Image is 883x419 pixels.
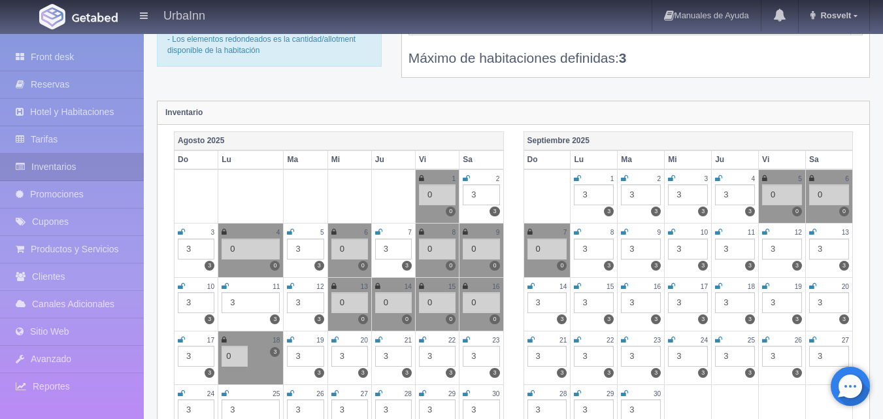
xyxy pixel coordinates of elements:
label: 3 [651,261,661,271]
th: Vi [759,150,806,169]
th: Ju [712,150,759,169]
small: 12 [316,283,324,290]
label: 3 [698,368,708,378]
small: 5 [320,229,324,236]
small: 18 [748,283,755,290]
small: 6 [845,175,849,182]
label: 3 [205,314,214,324]
small: 10 [207,283,214,290]
small: 8 [610,229,614,236]
img: Getabed [72,12,118,22]
th: Mi [665,150,712,169]
label: 3 [604,314,614,324]
small: 10 [701,229,708,236]
small: 1 [610,175,614,182]
small: 30 [492,390,499,397]
b: 3 [619,50,627,65]
small: 12 [795,229,802,236]
label: 3 [792,314,802,324]
small: 1 [452,175,456,182]
div: 3 [715,239,755,260]
label: 3 [604,207,614,216]
div: 3 [668,239,708,260]
th: Sa [459,150,503,169]
small: 15 [607,283,614,290]
label: 3 [490,368,499,378]
div: 0 [419,292,456,313]
label: 3 [557,314,567,324]
div: 3 [178,346,214,367]
small: 29 [448,390,456,397]
label: 0 [358,261,368,271]
label: 3 [698,261,708,271]
div: Máximo de habitaciones definidas: [408,35,863,67]
label: 3 [651,207,661,216]
th: Septiembre 2025 [524,131,853,150]
small: 6 [364,229,368,236]
small: 19 [795,283,802,290]
small: 16 [654,283,661,290]
div: 3 [762,346,802,367]
div: 3 [331,346,368,367]
label: 0 [839,207,849,216]
div: 3 [809,346,849,367]
small: 17 [701,283,708,290]
small: 28 [405,390,412,397]
div: 0 [463,292,499,313]
label: 3 [698,207,708,216]
h4: UrbaInn [163,7,205,23]
small: 20 [842,283,849,290]
div: 0 [809,184,849,205]
label: 3 [745,207,755,216]
div: 3 [621,184,661,205]
div: 3 [463,184,499,205]
div: 3 [621,239,661,260]
label: 3 [745,314,755,324]
div: 0 [762,184,802,205]
label: 3 [314,314,324,324]
small: 25 [748,337,755,344]
div: 3 [178,292,214,313]
small: 22 [448,337,456,344]
th: Sa [806,150,853,169]
label: 3 [651,314,661,324]
div: 3 [574,239,614,260]
th: Mi [327,150,371,169]
img: Getabed [39,4,65,29]
div: 3 [178,239,214,260]
label: 3 [604,261,614,271]
small: 18 [273,337,280,344]
th: Ju [371,150,415,169]
label: 3 [651,368,661,378]
small: 26 [795,337,802,344]
div: 0 [331,292,368,313]
label: 3 [792,261,802,271]
label: 3 [358,368,368,378]
small: 7 [408,229,412,236]
small: 24 [701,337,708,344]
small: 23 [492,337,499,344]
span: Rosvelt [817,10,851,20]
label: 0 [446,314,456,324]
th: Do [175,150,218,169]
label: 0 [490,314,499,324]
div: 3 [574,346,614,367]
th: Do [524,150,571,169]
label: 0 [270,261,280,271]
small: 29 [607,390,614,397]
div: 3 [715,292,755,313]
label: 3 [745,368,755,378]
div: 3 [715,184,755,205]
label: 3 [314,368,324,378]
label: 3 [205,261,214,271]
th: Ma [284,150,327,169]
small: 8 [452,229,456,236]
small: 26 [316,390,324,397]
div: 3 [762,292,802,313]
div: 3 [621,292,661,313]
div: 3 [527,346,567,367]
div: 0 [375,292,412,313]
small: 4 [276,229,280,236]
small: 11 [748,229,755,236]
div: 3 [715,346,755,367]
